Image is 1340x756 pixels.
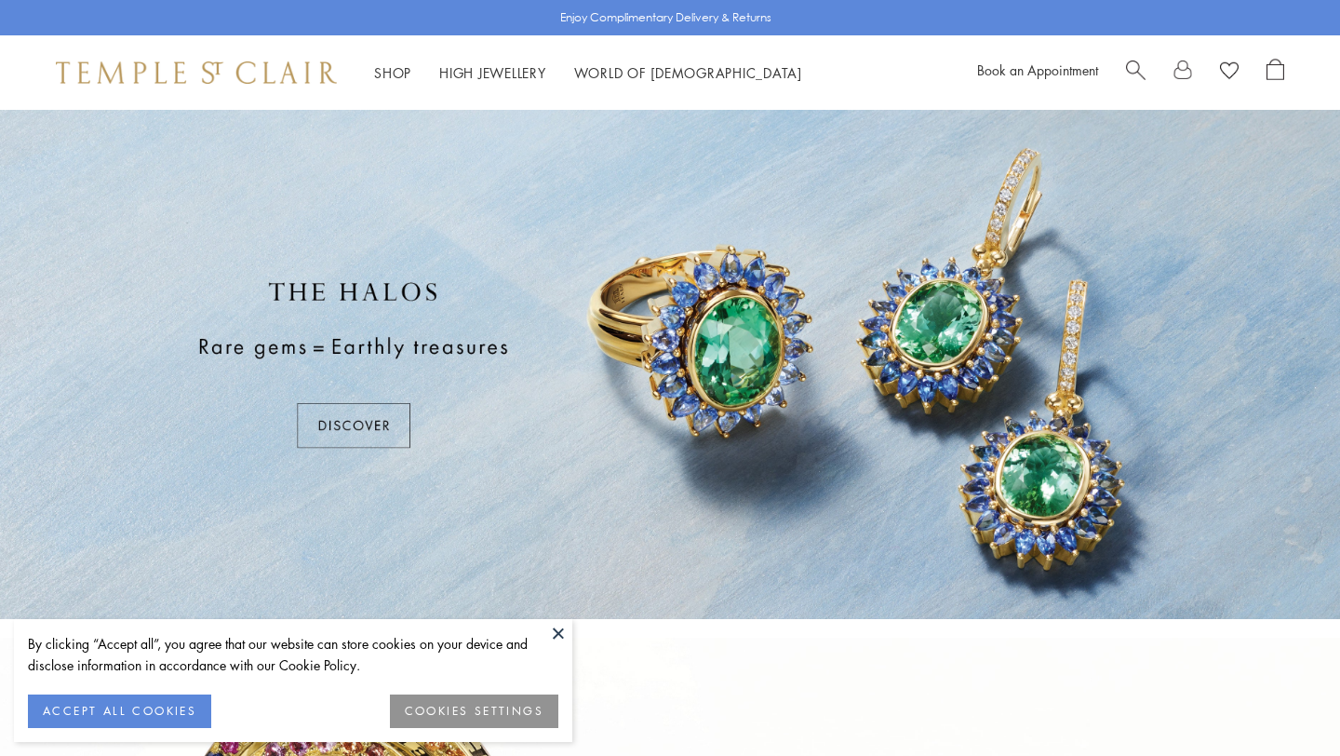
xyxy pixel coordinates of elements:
div: By clicking “Accept all”, you agree that our website can store cookies on your device and disclos... [28,633,558,676]
a: Open Shopping Bag [1266,59,1284,87]
a: ShopShop [374,63,411,82]
a: High JewelleryHigh Jewellery [439,63,546,82]
img: Temple St. Clair [56,61,337,84]
button: COOKIES SETTINGS [390,695,558,728]
a: Book an Appointment [977,61,1098,79]
a: World of [DEMOGRAPHIC_DATA]World of [DEMOGRAPHIC_DATA] [574,63,802,82]
nav: Main navigation [374,61,802,85]
p: Enjoy Complimentary Delivery & Returns [560,8,771,27]
a: Search [1126,59,1146,87]
a: View Wishlist [1220,59,1239,87]
button: ACCEPT ALL COOKIES [28,695,211,728]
